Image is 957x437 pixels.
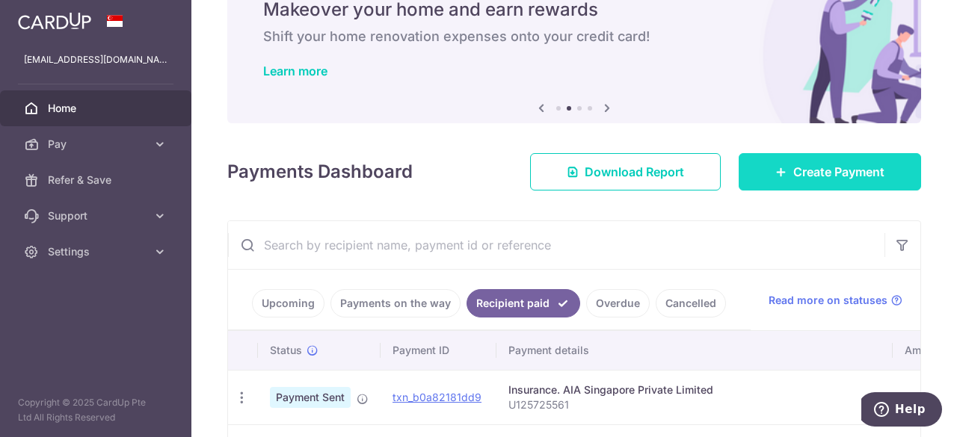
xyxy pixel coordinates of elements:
span: Settings [48,244,147,259]
a: Recipient paid [467,289,580,317]
span: Amount [905,343,943,358]
a: Upcoming [252,289,324,317]
div: Insurance. AIA Singapore Private Limited [508,382,881,397]
span: Download Report [585,163,684,181]
p: U125725561 [508,397,881,412]
h4: Payments Dashboard [227,158,413,185]
a: Overdue [586,289,650,317]
th: Payment details [496,331,893,370]
a: Read more on statuses [769,293,902,308]
span: Refer & Save [48,173,147,187]
iframe: Opens a widget where you can find more information [861,392,942,430]
a: Learn more [263,63,327,78]
span: Home [48,101,147,116]
span: Payment Sent [270,387,351,408]
p: [EMAIL_ADDRESS][DOMAIN_NAME] [24,52,167,67]
a: Download Report [530,153,721,190]
h6: Shift your home renovation expenses onto your credit card! [263,28,885,46]
img: CardUp [18,12,91,30]
input: Search by recipient name, payment id or reference [228,221,884,269]
a: Cancelled [656,289,726,317]
a: txn_b0a82181dd9 [393,391,481,403]
a: Create Payment [739,153,921,190]
span: Support [48,208,147,223]
span: Pay [48,137,147,152]
span: Read more on statuses [769,293,887,308]
th: Payment ID [381,331,496,370]
a: Payments on the way [330,289,461,317]
span: Status [270,343,302,358]
span: Create Payment [793,163,884,181]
